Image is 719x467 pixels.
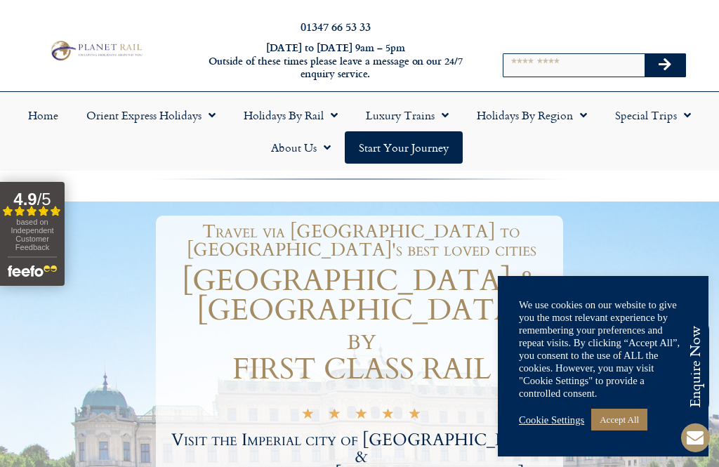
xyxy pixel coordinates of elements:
a: 01347 66 53 33 [301,18,371,34]
i: ★ [301,409,315,423]
a: Accept All [591,409,647,430]
a: Cookie Settings [519,414,584,426]
nav: Menu [7,99,712,164]
div: We use cookies on our website to give you the most relevant experience by remembering your prefer... [519,298,687,400]
button: Search [645,54,685,77]
i: ★ [408,409,421,423]
i: ★ [381,409,395,423]
i: ★ [355,409,368,423]
a: Home [14,99,72,131]
a: Luxury Trains [352,99,463,131]
a: Holidays by Rail [230,99,352,131]
div: 5/5 [301,407,421,423]
span: Travel via [GEOGRAPHIC_DATA] to [GEOGRAPHIC_DATA]'s best loved cities [187,219,536,262]
a: About Us [257,131,345,164]
a: Start your Journey [345,131,463,164]
h6: [DATE] to [DATE] 9am – 5pm Outside of these times please leave a message on our 24/7 enquiry serv... [195,41,476,81]
img: Planet Rail Train Holidays Logo [47,39,145,63]
a: Orient Express Holidays [72,99,230,131]
a: Special Trips [601,99,705,131]
i: ★ [328,409,341,423]
h1: [GEOGRAPHIC_DATA] & [GEOGRAPHIC_DATA] by FIRST CLASS RAIL [159,266,563,384]
a: Holidays by Region [463,99,601,131]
